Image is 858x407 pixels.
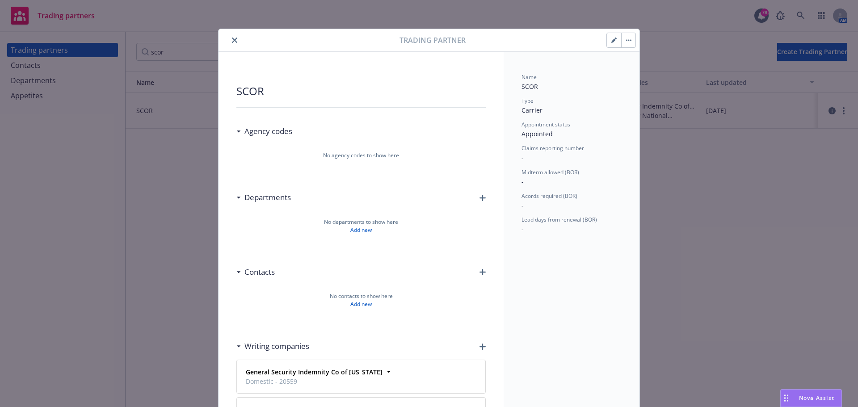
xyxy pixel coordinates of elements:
span: Nova Assist [799,394,834,402]
a: Add new [350,300,372,308]
a: Add new [350,226,372,234]
span: Carrier [522,106,543,114]
div: Contacts [236,266,275,278]
h3: Writing companies [244,340,309,352]
span: Acords required (BOR) [522,192,577,200]
span: - [522,177,524,186]
span: Trading partner [400,35,466,46]
span: Lead days from renewal (BOR) [522,216,597,223]
div: SCOR [236,84,486,98]
span: - [522,201,524,210]
span: No agency codes to show here [323,151,399,159]
span: Domestic - 20559 [246,377,383,386]
button: close [229,35,240,46]
h3: Agency codes [244,126,292,137]
span: Midterm allowed (BOR) [522,168,579,176]
div: Departments [236,192,291,203]
span: Claims reporting number [522,144,584,152]
span: Appointment status [522,121,570,128]
span: No contacts to show here [330,292,393,300]
button: Nova Assist [780,389,842,407]
span: Name [522,73,537,81]
strong: General Security Indemnity Co of [US_STATE] [246,368,383,376]
span: - [522,154,524,162]
div: Writing companies [236,340,309,352]
h3: Contacts [244,266,275,278]
span: Type [522,97,534,105]
h3: Departments [244,192,291,203]
span: Appointed [522,130,553,138]
div: Agency codes [236,126,292,137]
span: - [522,225,524,233]
div: Drag to move [781,390,792,407]
span: SCOR [522,82,538,91]
span: No departments to show here [324,218,398,226]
